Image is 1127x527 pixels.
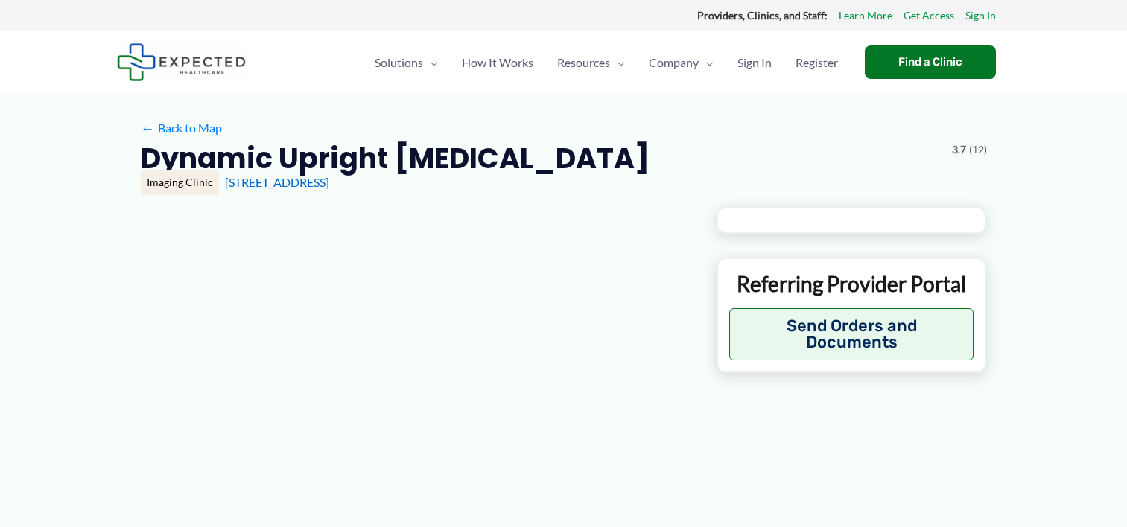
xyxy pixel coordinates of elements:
[141,121,155,135] span: ←
[969,140,987,159] span: (12)
[839,6,892,25] a: Learn More
[141,117,222,139] a: ←Back to Map
[729,308,974,360] button: Send Orders and Documents
[729,270,974,297] p: Referring Provider Portal
[649,36,699,89] span: Company
[225,175,329,189] a: [STREET_ADDRESS]
[796,36,838,89] span: Register
[450,36,545,89] a: How It Works
[699,36,714,89] span: Menu Toggle
[363,36,850,89] nav: Primary Site Navigation
[363,36,450,89] a: SolutionsMenu Toggle
[545,36,637,89] a: ResourcesMenu Toggle
[637,36,726,89] a: CompanyMenu Toggle
[375,36,423,89] span: Solutions
[610,36,625,89] span: Menu Toggle
[726,36,784,89] a: Sign In
[117,43,246,81] img: Expected Healthcare Logo - side, dark font, small
[557,36,610,89] span: Resources
[737,36,772,89] span: Sign In
[462,36,533,89] span: How It Works
[952,140,966,159] span: 3.7
[697,9,828,22] strong: Providers, Clinics, and Staff:
[904,6,954,25] a: Get Access
[141,170,219,195] div: Imaging Clinic
[784,36,850,89] a: Register
[865,45,996,79] a: Find a Clinic
[423,36,438,89] span: Menu Toggle
[965,6,996,25] a: Sign In
[141,140,650,176] h2: Dynamic Upright [MEDICAL_DATA]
